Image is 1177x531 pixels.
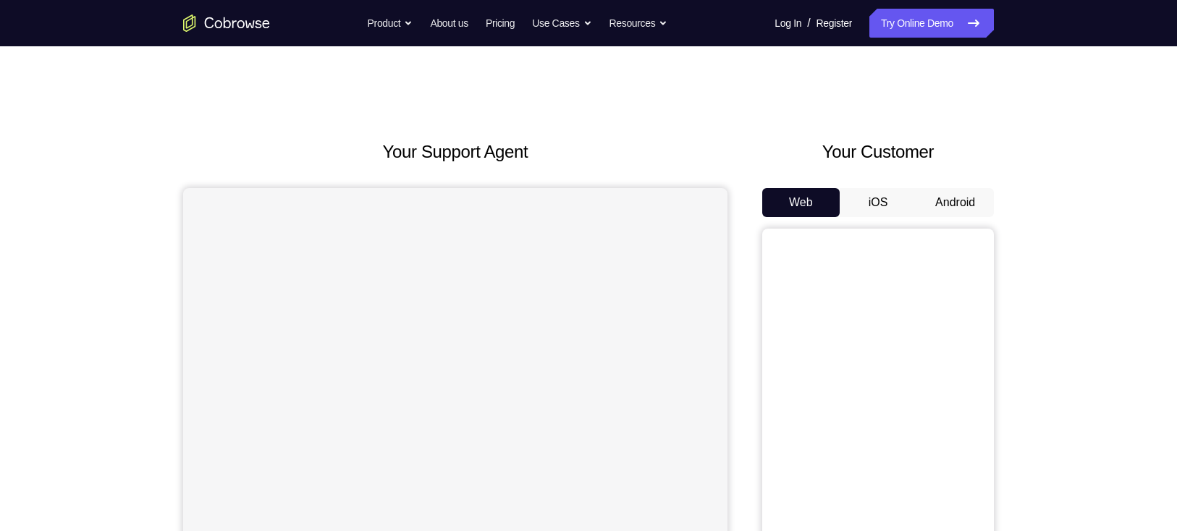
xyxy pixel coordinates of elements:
button: iOS [840,188,917,217]
a: Register [817,9,852,38]
a: Go to the home page [183,14,270,32]
a: About us [430,9,468,38]
button: Android [916,188,994,217]
button: Web [762,188,840,217]
a: Try Online Demo [869,9,994,38]
button: Resources [609,9,668,38]
span: / [807,14,810,32]
h2: Your Support Agent [183,139,727,165]
a: Log In [775,9,801,38]
button: Product [368,9,413,38]
h2: Your Customer [762,139,994,165]
a: Pricing [486,9,515,38]
button: Use Cases [532,9,591,38]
